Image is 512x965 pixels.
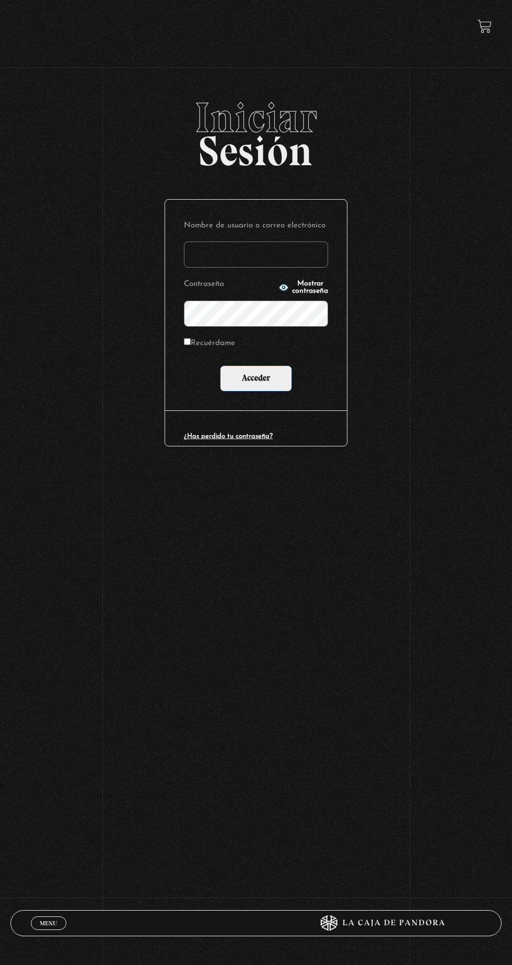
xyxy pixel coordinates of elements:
[478,19,492,33] a: View your shopping cart
[10,97,502,164] h2: Sesión
[220,365,292,392] input: Acceder
[10,97,502,139] span: Iniciar
[184,277,275,292] label: Contraseña
[184,336,235,351] label: Recuérdame
[184,219,328,234] label: Nombre de usuario o correo electrónico
[292,280,328,295] span: Mostrar contraseña
[278,280,328,295] button: Mostrar contraseña
[184,338,191,345] input: Recuérdame
[184,433,273,440] a: ¿Has perdido tu contraseña?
